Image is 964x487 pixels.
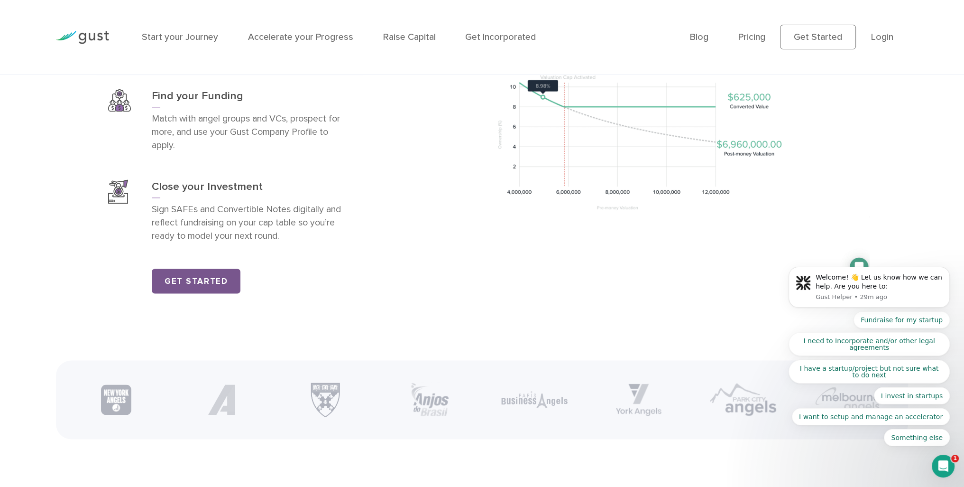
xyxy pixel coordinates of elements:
iframe: Chat Widget [806,384,964,487]
img: York Angels [616,384,661,416]
img: Paris Business Angels [501,391,568,408]
a: Close Your InvestmentClose your InvestmentSign SAFEs and Convertible Notes digitally and reflect ... [94,166,365,256]
a: Find Your FundingFind your FundingMatch with angel groups and VCs, prospect for more, and use you... [94,75,365,166]
a: Login [871,31,893,42]
a: Pricing [738,31,765,42]
h3: Close your Investment [152,179,351,198]
p: Match with angel groups and VCs, prospect for more, and use your Gust Company Profile to apply. [152,112,351,152]
img: Harvard Business School [309,382,342,417]
a: Get Started [780,25,856,49]
p: Sign SAFEs and Convertible Notes digitally and reflect fundraising on your cap table so you’re re... [152,203,351,243]
iframe: Intercom notifications message [774,120,964,461]
img: New York Angels [101,384,131,415]
img: Partner [206,384,236,415]
a: Accelerate your Progress [248,31,353,42]
img: Gust Logo [56,31,109,44]
a: Get Started [152,269,240,293]
a: Raise Capital [383,31,436,42]
img: Close Your Investment [108,179,128,203]
img: Find Your Funding [108,89,131,112]
a: Start your Journey [142,31,218,42]
a: Blog [690,31,708,42]
a: Get Incorporated [465,31,536,42]
img: Anjos Brasil [411,383,449,416]
img: Park City Angels [710,382,777,417]
h3: Find your Funding [152,89,351,107]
